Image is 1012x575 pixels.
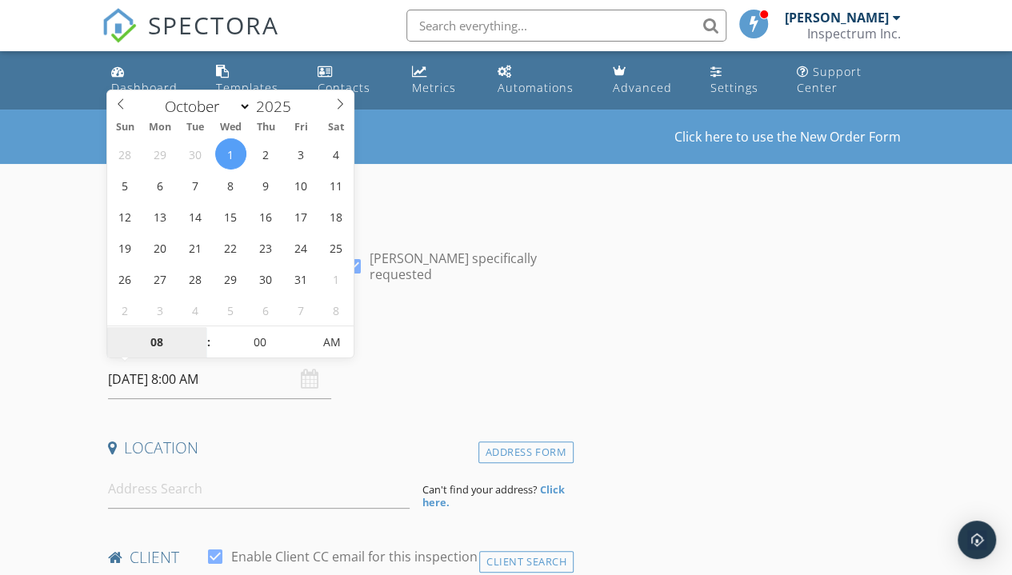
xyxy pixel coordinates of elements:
span: Click to toggle [310,326,354,358]
div: Open Intercom Messenger [958,521,996,559]
div: Client Search [479,551,574,573]
span: November 5, 2025 [215,294,246,325]
input: Select date [108,360,331,399]
div: Dashboard [111,80,178,95]
img: The Best Home Inspection Software - Spectora [102,8,137,43]
span: October 8, 2025 [215,170,246,201]
span: October 3, 2025 [286,138,317,170]
input: Search everything... [406,10,726,42]
span: October 21, 2025 [180,232,211,263]
span: October 9, 2025 [250,170,282,201]
span: October 11, 2025 [321,170,352,201]
span: October 4, 2025 [321,138,352,170]
input: Year [251,96,304,117]
a: Click here to use the New Order Form [674,130,901,143]
div: Address Form [478,441,574,463]
span: October 7, 2025 [180,170,211,201]
a: Automations (Basic) [491,58,594,103]
span: October 19, 2025 [110,232,141,263]
div: Inspectrum Inc. [807,26,901,42]
span: October 6, 2025 [145,170,176,201]
div: Settings [710,80,758,95]
label: [PERSON_NAME] specifically requested [370,250,567,282]
label: Enable Client CC email for this inspection [231,549,478,565]
a: Advanced [606,58,691,103]
span: October 20, 2025 [145,232,176,263]
strong: Click here. [422,482,565,509]
div: Contacts [318,80,370,95]
span: Thu [248,122,283,133]
input: Address Search [108,469,410,509]
span: September 30, 2025 [180,138,211,170]
span: October 18, 2025 [321,201,352,232]
span: Tue [178,122,213,133]
a: Dashboard [105,58,198,103]
div: Templates [216,80,278,95]
span: SPECTORA [148,8,279,42]
div: Metrics [412,80,456,95]
span: October 26, 2025 [110,263,141,294]
span: October 1, 2025 [215,138,246,170]
span: October 5, 2025 [110,170,141,201]
span: October 16, 2025 [250,201,282,232]
a: Templates [210,58,298,103]
span: Sun [107,122,142,133]
span: November 2, 2025 [110,294,141,325]
span: Sat [318,122,354,133]
span: October 15, 2025 [215,201,246,232]
span: October 28, 2025 [180,263,211,294]
span: October 25, 2025 [321,232,352,263]
span: October 24, 2025 [286,232,317,263]
span: September 28, 2025 [110,138,141,170]
span: October 31, 2025 [286,263,317,294]
span: October 22, 2025 [215,232,246,263]
h4: client [108,547,567,568]
span: September 29, 2025 [145,138,176,170]
div: Advanced [613,80,672,95]
span: October 2, 2025 [250,138,282,170]
span: Fri [283,122,318,133]
span: October 12, 2025 [110,201,141,232]
a: SPECTORA [102,22,279,55]
span: October 10, 2025 [286,170,317,201]
span: Can't find your address? [422,482,538,497]
span: November 8, 2025 [321,294,352,325]
span: October 17, 2025 [286,201,317,232]
span: October 29, 2025 [215,263,246,294]
span: November 4, 2025 [180,294,211,325]
span: : [206,326,211,358]
span: October 23, 2025 [250,232,282,263]
div: Automations [498,80,574,95]
span: Wed [213,122,248,133]
span: October 13, 2025 [145,201,176,232]
span: October 30, 2025 [250,263,282,294]
a: Settings [704,58,778,103]
div: Support Center [797,64,862,95]
h4: Location [108,437,567,458]
span: November 1, 2025 [321,263,352,294]
div: [PERSON_NAME] [785,10,889,26]
span: November 6, 2025 [250,294,282,325]
span: November 3, 2025 [145,294,176,325]
span: October 27, 2025 [145,263,176,294]
span: October 14, 2025 [180,201,211,232]
span: November 7, 2025 [286,294,317,325]
a: Metrics [406,58,478,103]
a: Contacts [311,58,392,103]
a: Support Center [790,58,907,103]
span: Mon [142,122,178,133]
